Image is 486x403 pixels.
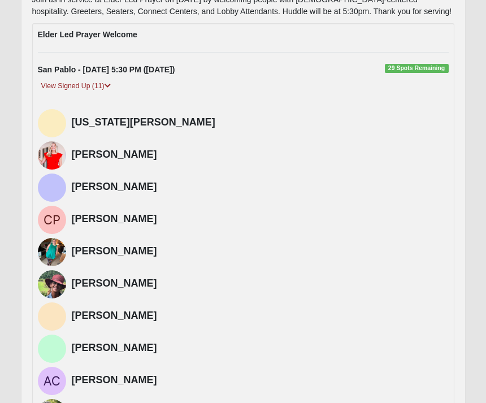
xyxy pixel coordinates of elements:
[72,343,449,355] h4: [PERSON_NAME]
[385,64,449,73] span: 29 Spots Remaining
[38,206,66,235] img: Candace Pugh
[38,174,66,202] img: Kanjana Termprom
[38,142,66,170] img: Carrie Fife
[38,31,137,40] strong: Elder Led Prayer Welcome
[38,303,66,331] img: Jeff Nalley
[38,271,66,299] img: Cristi Wagner
[72,214,449,226] h4: [PERSON_NAME]
[38,66,175,75] strong: San Pablo - [DATE] 5:30 PM ([DATE])
[72,278,449,291] h4: [PERSON_NAME]
[38,367,66,396] img: Ashley Cummings
[72,117,449,129] h4: [US_STATE][PERSON_NAME]
[38,110,66,138] img: Virginia Gifford
[72,310,449,323] h4: [PERSON_NAME]
[38,239,66,267] img: Noelle Parker
[38,81,114,93] a: View Signed Up (11)
[72,181,449,194] h4: [PERSON_NAME]
[38,335,66,363] img: Barbara Nalley
[72,246,449,258] h4: [PERSON_NAME]
[72,149,449,162] h4: [PERSON_NAME]
[72,375,449,387] h4: [PERSON_NAME]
